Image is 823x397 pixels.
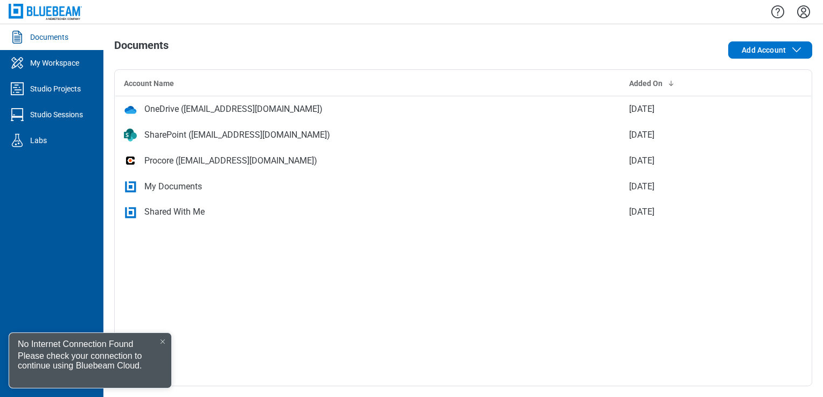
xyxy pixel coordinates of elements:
[30,83,81,94] div: Studio Projects
[144,154,317,167] div: Procore ([EMAIL_ADDRESS][DOMAIN_NAME])
[620,96,760,122] td: [DATE]
[620,200,760,225] td: [DATE]
[144,205,205,218] div: Shared With Me
[9,80,26,97] svg: Studio Projects
[115,70,812,225] table: bb-data-table
[124,78,612,89] div: Account Name
[9,106,26,123] svg: Studio Sessions
[30,109,83,120] div: Studio Sessions
[144,103,323,116] div: OneDrive ([EMAIL_ADDRESS][DOMAIN_NAME])
[620,148,760,174] td: [DATE]
[629,78,751,89] div: Added On
[9,29,26,46] svg: Documents
[9,132,26,149] svg: Labs
[620,174,760,200] td: [DATE]
[728,41,812,59] button: Add Account
[795,3,812,21] button: Settings
[620,122,760,148] td: [DATE]
[30,58,79,68] div: My Workspace
[9,54,26,72] svg: My Workspace
[144,129,330,141] div: SharePoint ([EMAIL_ADDRESS][DOMAIN_NAME])
[144,180,202,193] div: My Documents
[9,351,171,375] div: Please check your connection to continue using Bluebeam Cloud.
[30,135,47,146] div: Labs
[742,45,786,55] span: Add Account
[9,4,82,19] img: Bluebeam, Inc.
[114,39,169,56] h1: Documents
[30,32,68,42] div: Documents
[18,337,133,349] div: No Internet Connection Found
